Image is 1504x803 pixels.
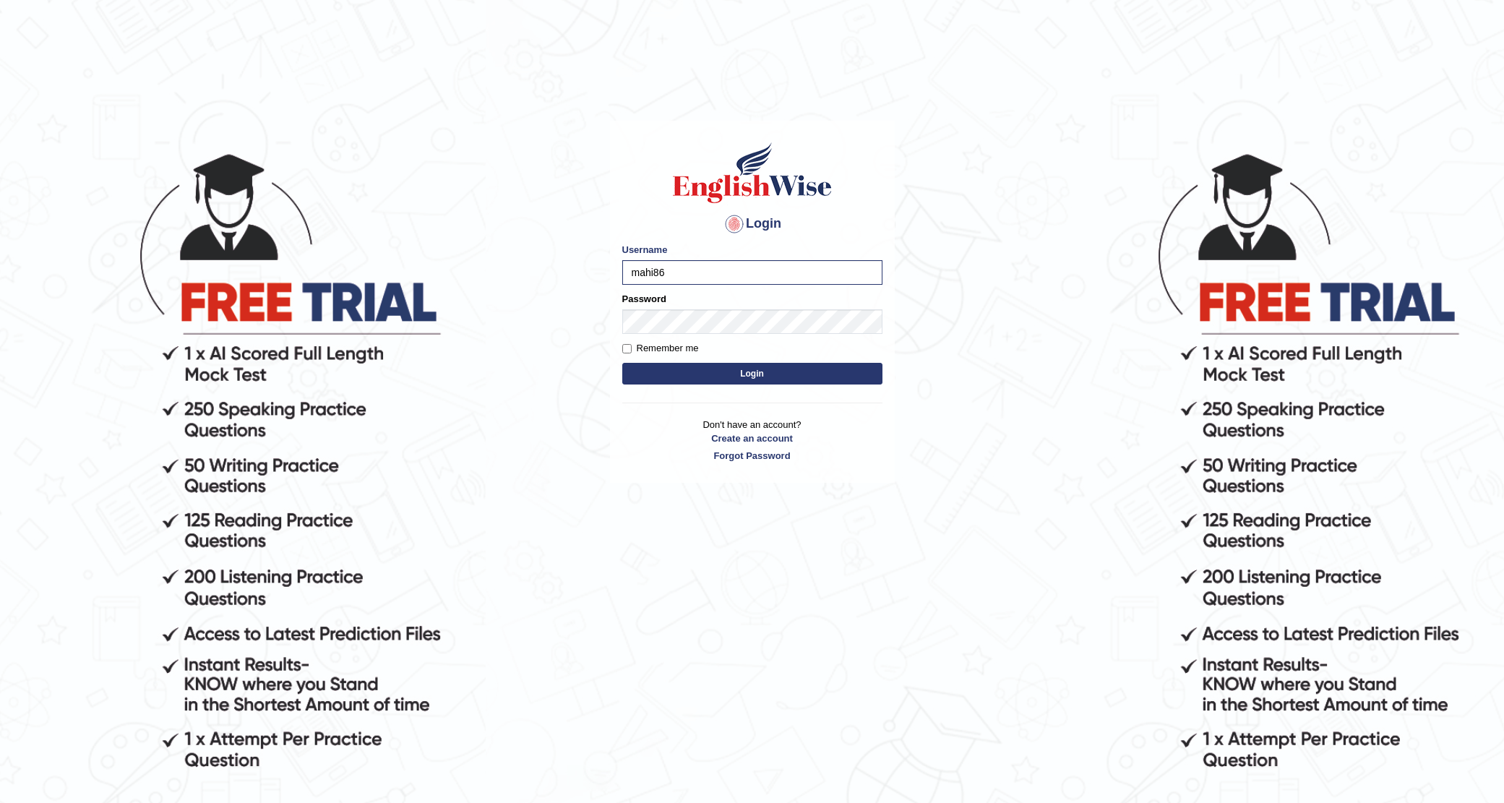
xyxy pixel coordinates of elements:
h4: Login [622,212,882,236]
label: Password [622,292,666,306]
button: Login [622,363,882,385]
a: Forgot Password [622,449,882,463]
a: Create an account [622,431,882,445]
img: Logo of English Wise sign in for intelligent practice with AI [670,140,835,205]
label: Username [622,243,668,257]
p: Don't have an account? [622,418,882,463]
input: Remember me [622,344,632,353]
label: Remember me [622,341,699,356]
